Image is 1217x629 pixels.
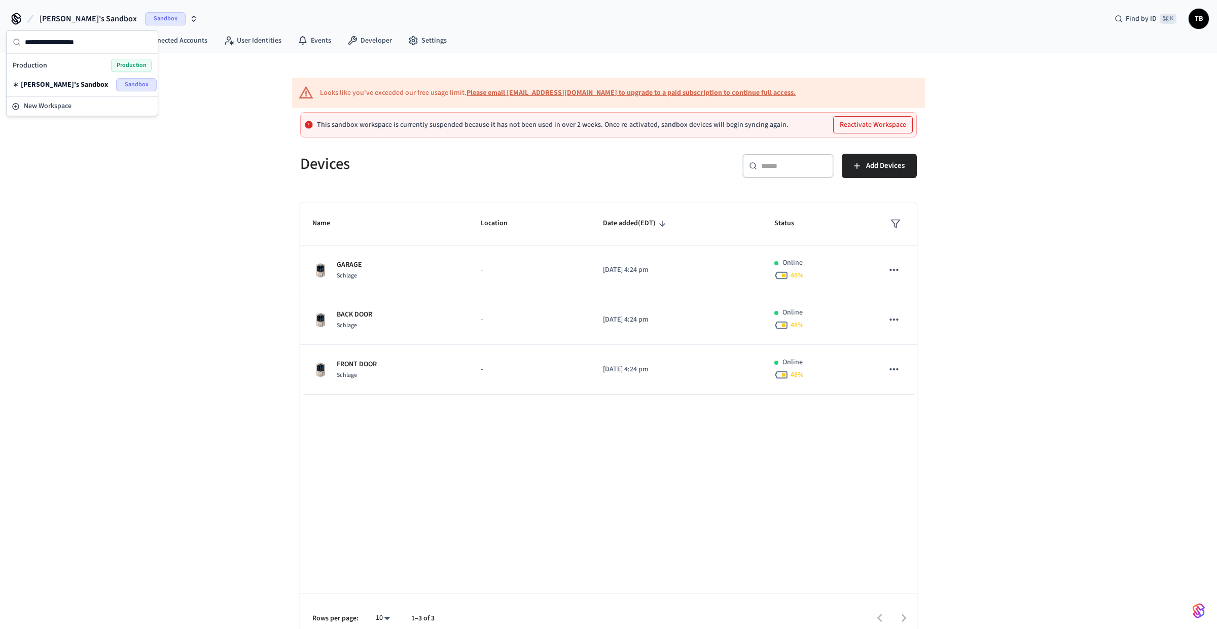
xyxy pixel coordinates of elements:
p: This sandbox workspace is currently suspended because it has not been used in over 2 weeks. Once ... [317,121,789,129]
span: Production [13,60,47,71]
span: 48 % [791,370,804,380]
button: New Workspace [8,98,157,115]
p: FRONT DOOR [337,359,377,370]
p: Online [782,357,803,368]
img: Schlage Sense Smart Deadbolt with Camelot Trim, Front [312,262,329,278]
p: BACK DOOR [337,309,372,320]
span: Date added(EDT) [603,216,669,231]
button: Add Devices [842,154,917,178]
p: - [481,265,579,275]
img: SeamLogoGradient.69752ec5.svg [1193,603,1205,619]
span: TB [1190,10,1208,28]
span: New Workspace [24,101,71,112]
img: Schlage Sense Smart Deadbolt with Camelot Trim, Front [312,362,329,378]
span: Add Devices [866,159,905,172]
p: Rows per page: [312,613,359,624]
div: Find by ID⌘ K [1106,10,1185,28]
span: Schlage [337,371,357,379]
span: Schlage [337,271,357,280]
a: User Identities [216,31,290,50]
span: [PERSON_NAME]'s Sandbox [21,80,108,90]
div: Looks like you've exceeded our free usage limit. [320,88,796,98]
a: Settings [400,31,455,50]
p: - [481,314,579,325]
a: Developer [339,31,400,50]
span: 48 % [791,270,804,281]
span: Find by ID [1126,14,1157,24]
p: [DATE] 4:24 pm [603,314,750,325]
div: Suggestions [7,54,158,96]
span: [PERSON_NAME]'s Sandbox [40,13,137,25]
a: Please email [EMAIL_ADDRESS][DOMAIN_NAME] to upgrade to a paid subscription to continue full access. [467,88,796,98]
span: 48 % [791,320,804,330]
table: sticky table [300,202,917,395]
button: TB [1189,9,1209,29]
span: Location [481,216,521,231]
p: GARAGE [337,260,362,270]
button: Reactivate Workspace [834,117,912,133]
p: [DATE] 4:24 pm [603,265,750,275]
span: Schlage [337,321,357,330]
img: Schlage Sense Smart Deadbolt with Camelot Trim, Front [312,312,329,328]
span: Status [774,216,807,231]
p: - [481,364,579,375]
p: Online [782,258,803,268]
span: Sandbox [116,78,157,91]
span: Sandbox [145,12,186,25]
p: [DATE] 4:24 pm [603,364,750,375]
a: Events [290,31,339,50]
div: 10 [371,611,395,625]
span: ⌘ K [1160,14,1176,24]
h5: Devices [300,154,602,174]
span: Name [312,216,343,231]
p: Online [782,307,803,318]
span: Production [111,59,152,72]
p: 1–3 of 3 [411,613,435,624]
a: Connected Accounts [124,31,216,50]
